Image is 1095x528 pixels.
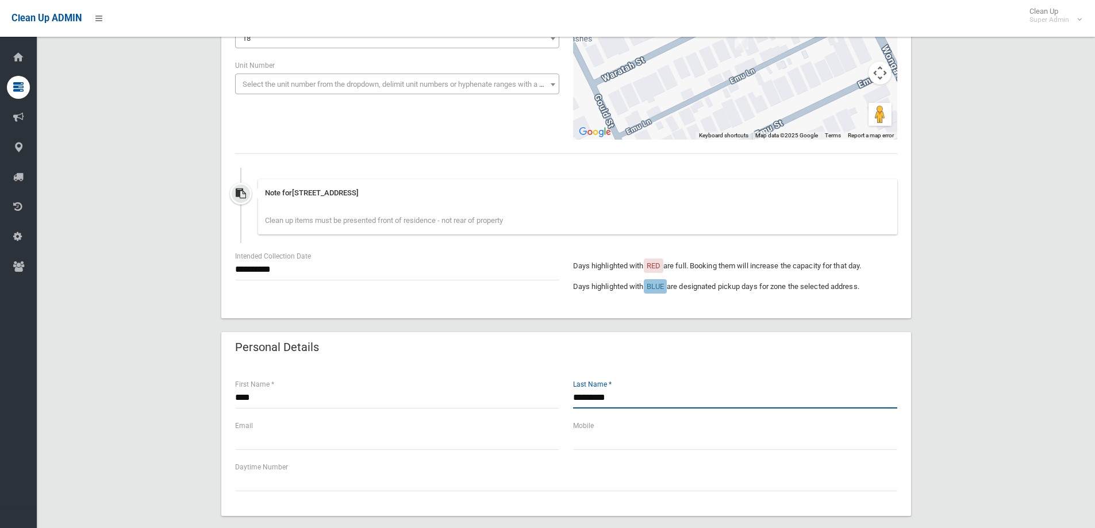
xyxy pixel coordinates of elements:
small: Super Admin [1029,16,1069,24]
span: Clean Up [1024,7,1081,24]
span: BLUE [647,282,664,291]
span: Map data ©2025 Google [755,132,818,138]
span: 18 [235,28,559,48]
img: Google [576,125,614,140]
span: Clean Up ADMIN [11,13,82,24]
a: Terms (opens in new tab) [825,132,841,138]
button: Map camera controls [869,61,892,84]
span: 18 [238,30,556,47]
span: Clean up items must be presented front of residence - not rear of property [265,216,503,225]
a: Open this area in Google Maps (opens a new window) [576,125,614,140]
p: Days highlighted with are full. Booking them will increase the capacity for that day. [573,259,897,273]
a: Report a map error [848,132,894,138]
div: Note for [265,186,890,200]
span: RED [647,261,660,270]
button: Keyboard shortcuts [699,132,748,140]
span: 18 [243,34,251,43]
span: [STREET_ADDRESS] [292,188,359,197]
span: Select the unit number from the dropdown, delimit unit numbers or hyphenate ranges with a comma [243,80,564,88]
button: Drag Pegman onto the map to open Street View [869,103,892,126]
header: Personal Details [221,336,333,359]
div: 18 Waratah Street, CANTERBURY NSW 2193 [735,30,748,49]
p: Days highlighted with are designated pickup days for zone the selected address. [573,280,897,294]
